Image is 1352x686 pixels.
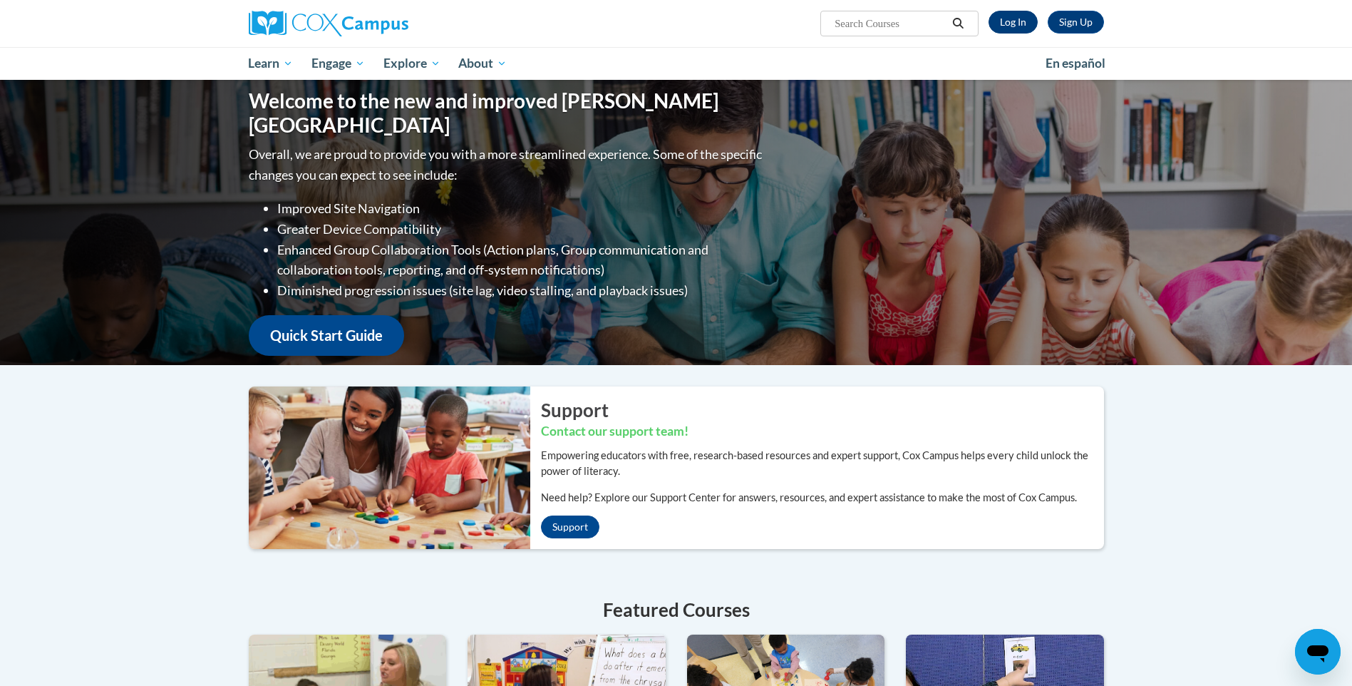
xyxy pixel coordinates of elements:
[249,89,765,137] h1: Welcome to the new and improved [PERSON_NAME][GEOGRAPHIC_DATA]
[277,198,765,219] li: Improved Site Navigation
[238,386,530,549] img: ...
[449,47,516,80] a: About
[1046,56,1105,71] span: En español
[249,144,765,185] p: Overall, we are proud to provide you with a more streamlined experience. Some of the specific cha...
[541,397,1104,423] h2: Support
[1295,629,1341,675] iframe: Button to launch messaging window
[541,448,1104,479] p: Empowering educators with free, research-based resources and expert support, Cox Campus helps eve...
[458,55,507,72] span: About
[277,280,765,301] li: Diminished progression issues (site lag, video stalling, and playback issues)
[227,47,1125,80] div: Main menu
[249,11,520,36] a: Cox Campus
[277,240,765,281] li: Enhanced Group Collaboration Tools (Action plans, Group communication and collaboration tools, re...
[989,11,1038,34] a: Log In
[249,596,1104,624] h4: Featured Courses
[1048,11,1104,34] a: Register
[249,315,404,356] a: Quick Start Guide
[947,15,969,32] button: Search
[239,47,303,80] a: Learn
[249,11,408,36] img: Cox Campus
[541,490,1104,506] p: Need help? Explore our Support Center for answers, resources, and expert assistance to make the m...
[302,47,374,80] a: Engage
[277,219,765,240] li: Greater Device Compatibility
[541,516,599,538] a: Support
[383,55,440,72] span: Explore
[833,15,947,32] input: Search Courses
[1036,48,1115,78] a: En español
[374,47,450,80] a: Explore
[311,55,365,72] span: Engage
[248,55,293,72] span: Learn
[541,423,1104,441] h3: Contact our support team!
